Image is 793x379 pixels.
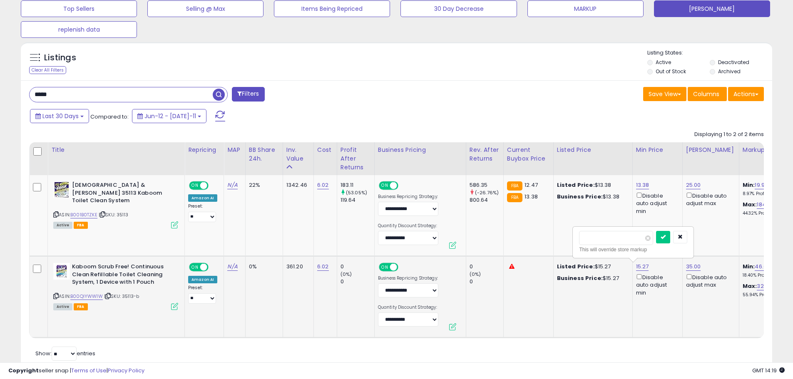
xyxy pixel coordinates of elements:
[53,303,72,310] span: All listings currently available for purchase on Amazon
[30,109,89,123] button: Last 30 Days
[757,282,775,290] a: 325.25
[341,263,374,270] div: 0
[35,349,95,357] span: Show: entries
[42,112,79,120] span: Last 30 Days
[51,146,181,154] div: Title
[317,146,333,154] div: Cost
[286,146,310,163] div: Inv. value
[227,263,237,271] a: N/A
[693,90,719,98] span: Columns
[286,181,307,189] div: 1342.46
[249,146,279,163] div: BB Share 24h.
[647,49,772,57] p: Listing States:
[227,181,237,189] a: N/A
[378,223,438,229] label: Quantity Discount Strategy:
[8,367,39,374] strong: Copyright
[188,285,217,304] div: Preset:
[207,264,221,271] span: OFF
[557,263,626,270] div: $15.27
[70,293,103,300] a: B00QIYWW1W
[53,263,70,280] img: 51kgGyeqfyL._SL40_.jpg
[346,189,367,196] small: (53.05%)
[686,191,733,207] div: Disable auto adjust max
[475,189,499,196] small: (-26.76%)
[249,263,276,270] div: 0%
[90,113,129,121] span: Compared to:
[688,87,727,101] button: Columns
[557,263,595,270] b: Listed Price:
[527,0,644,17] button: MARKUP
[686,272,733,289] div: Disable auto adjust max
[341,278,374,285] div: 0
[470,181,503,189] div: 586.35
[341,196,374,204] div: 119.64
[21,21,137,38] button: replenish data
[53,263,178,309] div: ASIN:
[470,271,481,277] small: (0%)
[656,68,686,75] label: Out of Stock
[70,211,97,218] a: B001B0TZKE
[341,146,371,172] div: Profit After Returns
[557,181,595,189] b: Listed Price:
[755,263,770,271] a: 46.68
[99,211,128,218] span: | SKU: 35113
[636,191,676,215] div: Disable auto adjust min
[525,181,538,189] span: 12.47
[44,52,76,64] h5: Listings
[71,367,107,374] a: Terms of Use
[636,263,649,271] a: 15.27
[341,271,352,277] small: (0%)
[557,146,629,154] div: Listed Price
[686,181,701,189] a: 25.00
[470,146,500,163] div: Rev. After Returns
[380,264,390,271] span: ON
[636,272,676,297] div: Disable auto adjust min
[686,263,701,271] a: 35.00
[397,264,410,271] span: OFF
[188,203,217,222] div: Preset:
[694,131,764,139] div: Displaying 1 to 2 of 2 items
[525,193,538,201] span: 13.38
[190,182,200,189] span: ON
[718,59,749,66] label: Deactivated
[207,182,221,189] span: OFF
[757,201,774,209] a: 184.05
[643,87,686,101] button: Save View
[378,305,438,310] label: Quantity Discount Strategy:
[743,201,757,208] b: Max:
[557,274,603,282] b: Business Price:
[752,367,785,374] span: 2025-08-11 14:19 GMT
[557,193,626,201] div: $13.38
[232,87,264,102] button: Filters
[108,367,144,374] a: Privacy Policy
[654,0,770,17] button: [PERSON_NAME]
[144,112,196,120] span: Jun-12 - [DATE]-11
[190,264,200,271] span: ON
[378,146,462,154] div: Business Pricing
[317,263,329,271] a: 6.02
[341,181,374,189] div: 183.11
[53,181,70,198] img: 51kAUZIOemL._SL40_.jpg
[286,263,307,270] div: 361.20
[636,181,649,189] a: 13.38
[188,194,217,202] div: Amazon AI
[317,181,329,189] a: 6.02
[557,275,626,282] div: $15.27
[104,293,139,300] span: | SKU: 35113-b
[656,59,671,66] label: Active
[743,282,757,290] b: Max:
[636,146,679,154] div: Min Price
[557,193,603,201] b: Business Price:
[755,181,768,189] a: 19.93
[274,0,390,17] button: Items Being Repriced
[507,193,522,202] small: FBA
[507,146,550,163] div: Current Buybox Price
[743,181,755,189] b: Min:
[380,182,390,189] span: ON
[400,0,517,17] button: 30 Day Decrease
[557,181,626,189] div: $13.38
[728,87,764,101] button: Actions
[470,263,503,270] div: 0
[378,194,438,200] label: Business Repricing Strategy:
[29,66,66,74] div: Clear All Filters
